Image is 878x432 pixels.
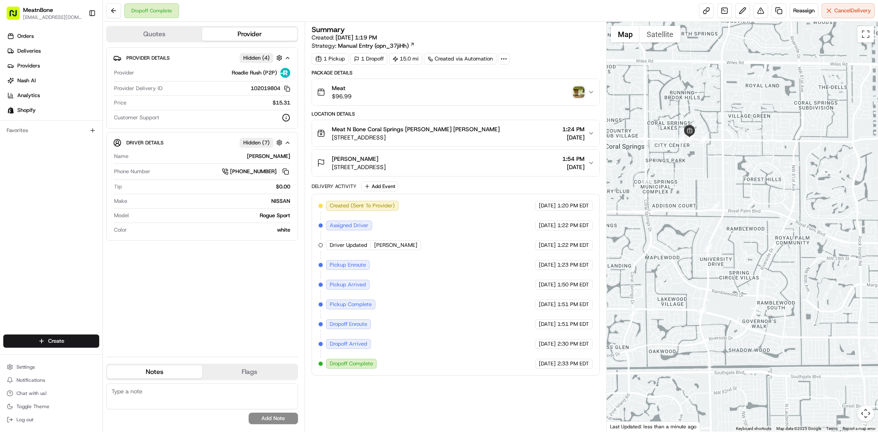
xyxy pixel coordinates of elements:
span: 1:22 PM EDT [557,222,589,229]
span: Provider [114,69,134,77]
button: MeatnBone [23,6,53,14]
span: [DATE] [539,301,556,308]
a: Deliveries [3,44,102,58]
div: 7 [642,174,651,183]
a: Manual Entry (opn_37jiHh) [338,42,415,50]
span: [STREET_ADDRESS] [332,163,386,171]
button: Provider DetailsHidden (4) [113,51,291,65]
span: Pickup Enroute [330,261,366,269]
span: Phone Number [114,168,150,175]
button: Meat$96.99photo_proof_of_delivery image [312,79,599,105]
div: 1 Pickup [312,53,349,65]
button: Hidden (4) [240,53,284,63]
span: Create [48,337,64,345]
div: 9 [685,133,694,142]
a: Shopify [3,104,102,117]
span: [DATE] [539,202,556,209]
button: [EMAIL_ADDRESS][DOMAIN_NAME] [23,14,82,21]
span: Pickup Complete [330,301,372,308]
span: Meat N Bone Coral Springs [PERSON_NAME] [PERSON_NAME] [332,125,500,133]
button: Map camera controls [857,405,874,422]
span: Name [114,153,128,160]
div: Delivery Activity [312,183,356,190]
span: Price [114,99,126,107]
span: 1:51 PM EDT [557,321,589,328]
span: Make [114,197,127,205]
img: photo_proof_of_delivery image [573,86,585,98]
span: Driver Details [126,139,163,146]
div: 13 [697,305,706,314]
button: Add Event [361,181,398,191]
span: Toggle Theme [16,403,49,410]
div: white [130,226,290,234]
button: Reassign [790,3,818,18]
span: 1:24 PM [562,125,585,133]
div: 11 [711,201,720,210]
span: [DATE] [562,163,585,171]
span: 2:33 PM EDT [557,360,589,367]
button: Notifications [3,374,99,386]
div: 6 [629,308,638,317]
button: CancelDelivery [822,3,875,18]
span: Color [114,226,127,234]
div: [PERSON_NAME] [132,153,290,160]
button: MeatnBone[EMAIL_ADDRESS][DOMAIN_NAME] [3,3,85,23]
span: Meat [332,84,352,92]
span: [PERSON_NAME] [374,242,417,249]
span: 1:23 PM EDT [557,261,589,269]
span: Hidden ( 7 ) [243,139,270,146]
span: [STREET_ADDRESS] [332,133,500,142]
button: Provider [202,28,297,41]
a: [PHONE_NUMBER] [222,167,290,176]
button: Settings [3,361,99,373]
a: Terms (opens in new tab) [826,426,838,431]
div: 15.0 mi [389,53,422,65]
span: [DATE] [539,242,556,249]
span: $96.99 [332,92,352,100]
div: Rogue Sport [132,212,290,219]
span: [DATE] [539,340,556,348]
span: 1:54 PM [562,155,585,163]
button: 102019804 [251,85,290,92]
span: Log out [16,416,33,423]
span: Deliveries [17,47,41,55]
div: Strategy: [312,42,415,50]
span: Roadie Rush (P2P) [232,69,277,77]
div: NISSAN [130,197,290,205]
button: Log out [3,414,99,425]
span: [DATE] 1:19 PM [335,34,377,41]
span: [DATE] [539,261,556,269]
span: Pickup Arrived [330,281,366,288]
div: $0.00 [125,183,290,190]
span: [DATE] [539,360,556,367]
button: Flags [202,365,297,379]
span: Assigned Driver [330,222,368,229]
span: Dropoff Enroute [330,321,367,328]
div: Package Details [312,70,600,76]
span: Analytics [17,92,40,99]
button: [PERSON_NAME][STREET_ADDRESS]1:54 PM[DATE] [312,150,599,176]
span: Created (Sent To Provider) [330,202,395,209]
div: 8 [675,135,685,144]
span: [DATE] [562,133,585,142]
span: Providers [17,62,40,70]
span: Dropoff Arrived [330,340,367,348]
span: Provider Delivery ID [114,85,163,92]
div: 12 [703,243,712,252]
span: Shopify [17,107,36,114]
span: 1:51 PM EDT [557,301,589,308]
img: Shopify logo [7,107,14,114]
span: Created: [312,33,377,42]
span: Map data ©2025 Google [776,426,821,431]
span: [PHONE_NUMBER] [230,168,277,175]
div: Last Updated: less than a minute ago [607,421,700,432]
span: Chat with us! [16,390,47,397]
span: Provider Details [126,55,170,61]
button: Keyboard shortcuts [736,426,771,432]
span: 2:30 PM EDT [557,340,589,348]
span: Hidden ( 4 ) [243,54,270,62]
span: [DATE] [539,281,556,288]
a: Providers [3,59,102,72]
